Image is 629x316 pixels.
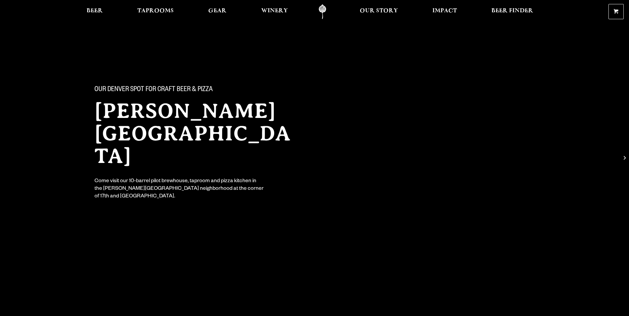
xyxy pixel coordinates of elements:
[137,8,174,14] span: Taprooms
[487,4,537,19] a: Beer Finder
[491,8,533,14] span: Beer Finder
[87,8,103,14] span: Beer
[133,4,178,19] a: Taprooms
[261,8,288,14] span: Winery
[432,8,457,14] span: Impact
[428,4,461,19] a: Impact
[360,8,398,14] span: Our Story
[82,4,107,19] a: Beer
[310,4,335,19] a: Odell Home
[94,178,264,201] div: Come visit our 10-barrel pilot brewhouse, taproom and pizza kitchen in the [PERSON_NAME][GEOGRAPH...
[94,86,213,94] span: Our Denver spot for craft beer & pizza
[204,4,231,19] a: Gear
[257,4,292,19] a: Winery
[94,100,301,167] h2: [PERSON_NAME][GEOGRAPHIC_DATA]
[208,8,226,14] span: Gear
[355,4,402,19] a: Our Story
